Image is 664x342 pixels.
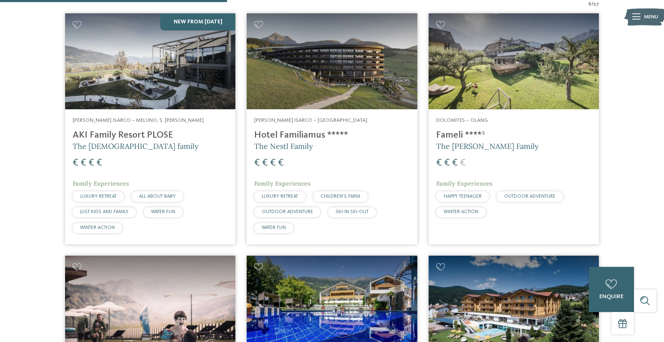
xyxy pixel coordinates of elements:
span: SKI-IN SKI-OUT [336,209,369,214]
span: The Nestl Family [254,141,313,151]
a: enquire [589,267,634,312]
span: Family Experiences [436,180,492,187]
span: Family Experiences [254,180,311,187]
span: LUXURY RETREAT [262,194,298,199]
span: [PERSON_NAME] Isarco – [GEOGRAPHIC_DATA] [254,118,367,123]
a: Looking for family hotels? Find the best ones here! Dolomites – Olang Fameli ****ˢ The [PERSON_NA... [429,13,599,244]
span: ALL ABOUT BABY [139,194,176,199]
img: Looking for family hotels? Find the best ones here! [65,13,235,109]
span: Family Experiences [73,180,129,187]
span: / [591,0,593,8]
img: Looking for family hotels? Find the best ones here! [247,13,417,109]
span: CHILDREN’S FARM [321,194,360,199]
span: The [DEMOGRAPHIC_DATA] family [73,141,199,151]
span: OUTDOOR ADVENTURE [262,209,313,214]
span: Dolomites – Olang [436,118,488,123]
span: LUXURY RETREAT [80,194,116,199]
span: € [262,158,268,168]
span: € [278,158,284,168]
a: Looking for family hotels? Find the best ones here! [PERSON_NAME] Isarco – [GEOGRAPHIC_DATA] Hote... [247,13,417,244]
span: € [73,158,78,168]
span: 6 [588,0,591,8]
span: 27 [593,0,599,8]
h4: AKI Family Resort PLOSE [73,130,228,141]
span: [PERSON_NAME] Isarco – Meluno, S. [PERSON_NAME] [73,118,204,123]
span: WINTER ACTION [80,225,115,230]
span: enquire [599,294,624,299]
span: JUST KIDS AND FAMILY [80,209,129,214]
span: € [460,158,466,168]
a: Looking for family hotels? Find the best ones here! NEW from [DATE] [PERSON_NAME] Isarco – Meluno... [65,13,235,244]
span: WATER FUN [151,209,175,214]
span: OUTDOOR ADVENTURE [504,194,555,199]
span: € [96,158,102,168]
span: € [452,158,458,168]
span: € [436,158,442,168]
span: € [444,158,450,168]
span: WATER FUN [262,225,286,230]
span: € [254,158,260,168]
span: € [81,158,86,168]
span: The [PERSON_NAME] Family [436,141,539,151]
span: € [270,158,276,168]
img: Looking for family hotels? Find the best ones here! [429,13,599,109]
span: WINTER ACTION [444,209,478,214]
span: HAPPY TEENAGER [444,194,482,199]
span: € [88,158,94,168]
